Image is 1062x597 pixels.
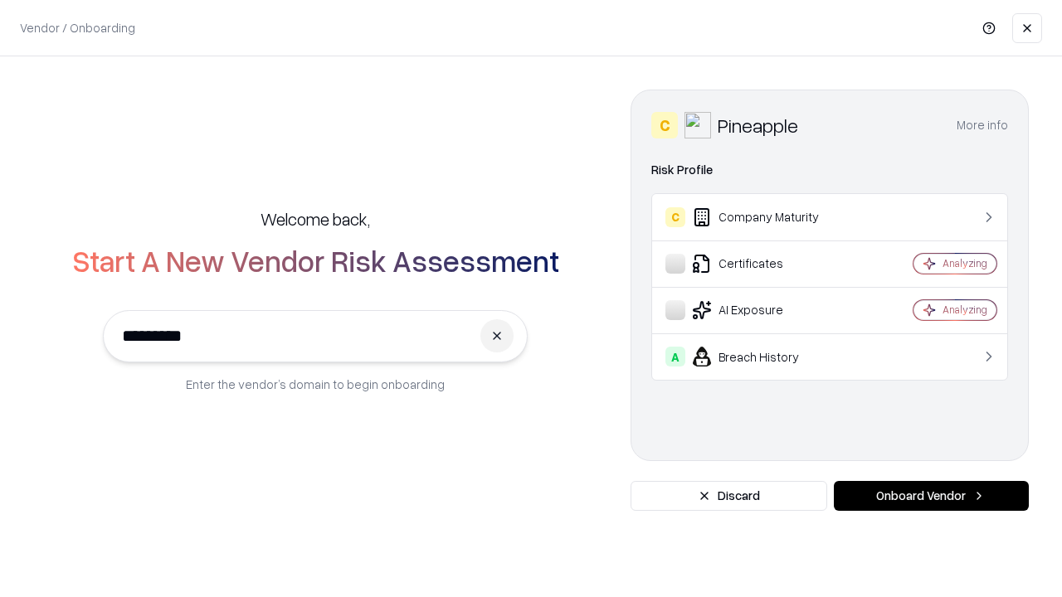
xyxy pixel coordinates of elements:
div: Analyzing [943,256,987,270]
div: AI Exposure [665,300,864,320]
div: Risk Profile [651,160,1008,180]
p: Enter the vendor’s domain to begin onboarding [186,376,445,393]
div: Company Maturity [665,207,864,227]
button: Discard [631,481,827,511]
div: A [665,347,685,366]
h2: Start A New Vendor Risk Assessment [72,244,559,277]
button: Onboard Vendor [834,481,1029,511]
div: C [651,112,678,138]
div: Certificates [665,254,864,274]
img: Pineapple [684,112,711,138]
div: Pineapple [718,112,798,138]
button: More info [957,110,1008,140]
p: Vendor / Onboarding [20,19,135,36]
div: Breach History [665,347,864,366]
div: Analyzing [943,303,987,317]
div: C [665,207,685,227]
h5: Welcome back, [261,207,370,231]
